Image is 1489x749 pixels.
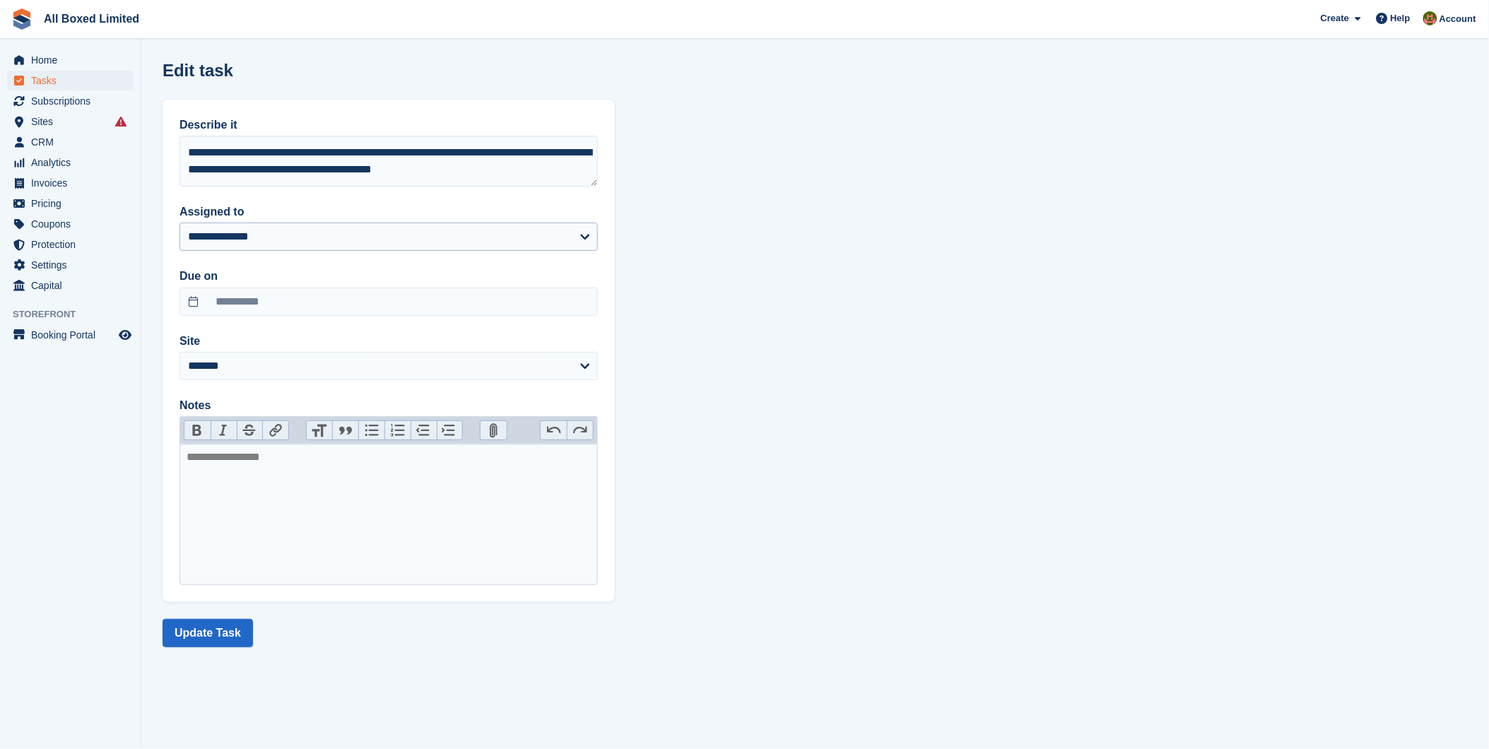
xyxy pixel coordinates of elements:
[7,153,134,172] a: menu
[1423,11,1437,25] img: Sharon Hawkins
[567,421,593,440] button: Redo
[7,173,134,193] a: menu
[179,268,598,285] label: Due on
[31,194,116,213] span: Pricing
[31,50,116,70] span: Home
[481,421,507,440] button: Attach Files
[541,421,567,440] button: Undo
[307,421,333,440] button: Heading
[38,7,145,30] a: All Boxed Limited
[1440,12,1476,26] span: Account
[7,112,134,131] a: menu
[411,421,437,440] button: Decrease Level
[11,8,33,30] img: stora-icon-8386f47178a22dfd0bd8f6a31ec36ba5ce8667c1dd55bd0f319d3a0aa187defe.svg
[163,61,233,80] h1: Edit task
[31,255,116,275] span: Settings
[7,50,134,70] a: menu
[163,619,253,647] button: Update Task
[7,91,134,111] a: menu
[1321,11,1349,25] span: Create
[179,397,598,414] label: Notes
[31,235,116,254] span: Protection
[7,235,134,254] a: menu
[13,307,141,322] span: Storefront
[7,325,134,345] a: menu
[184,421,211,440] button: Bold
[31,112,116,131] span: Sites
[237,421,263,440] button: Strikethrough
[117,326,134,343] a: Preview store
[1391,11,1411,25] span: Help
[179,117,598,134] label: Describe it
[31,71,116,90] span: Tasks
[437,421,463,440] button: Increase Level
[31,325,116,345] span: Booking Portal
[31,91,116,111] span: Subscriptions
[31,276,116,295] span: Capital
[262,421,288,440] button: Link
[358,421,384,440] button: Bullets
[179,204,598,220] label: Assigned to
[31,214,116,234] span: Coupons
[384,421,411,440] button: Numbers
[7,132,134,152] a: menu
[332,421,358,440] button: Quote
[7,194,134,213] a: menu
[31,132,116,152] span: CRM
[7,255,134,275] a: menu
[7,276,134,295] a: menu
[211,421,237,440] button: Italic
[31,153,116,172] span: Analytics
[115,116,126,127] i: Smart entry sync failures have occurred
[31,173,116,193] span: Invoices
[7,71,134,90] a: menu
[7,214,134,234] a: menu
[179,333,598,350] label: Site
